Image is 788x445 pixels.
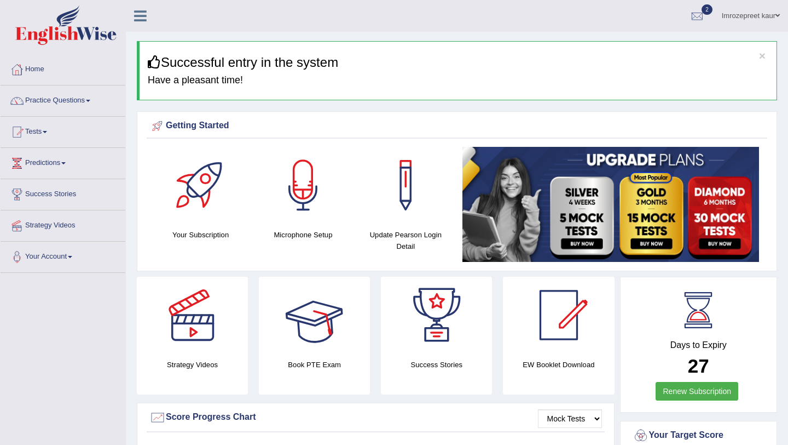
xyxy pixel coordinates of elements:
[360,229,451,252] h4: Update Pearson Login Detail
[1,242,125,269] a: Your Account
[1,54,125,82] a: Home
[688,355,709,376] b: 27
[656,382,738,401] a: Renew Subscription
[1,210,125,238] a: Strategy Videos
[381,359,492,370] h4: Success Stories
[137,359,248,370] h4: Strategy Videos
[503,359,614,370] h4: EW Booklet Download
[149,118,764,134] div: Getting Started
[1,179,125,207] a: Success Stories
[759,50,766,61] button: ×
[1,117,125,144] a: Tests
[462,147,759,262] img: small5.jpg
[1,148,125,175] a: Predictions
[257,229,349,241] h4: Microphone Setup
[149,409,602,426] div: Score Progress Chart
[633,427,765,444] div: Your Target Score
[148,55,768,70] h3: Successful entry in the system
[259,359,370,370] h4: Book PTE Exam
[148,75,768,86] h4: Have a pleasant time!
[633,340,765,350] h4: Days to Expiry
[702,4,712,15] span: 2
[1,85,125,113] a: Practice Questions
[155,229,246,241] h4: Your Subscription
